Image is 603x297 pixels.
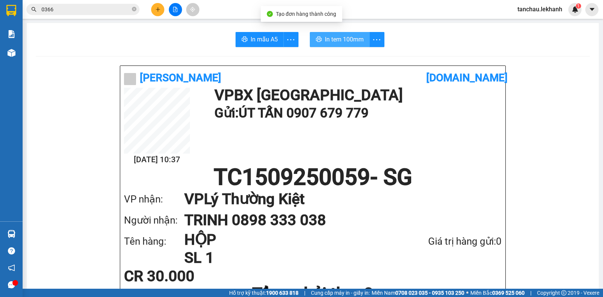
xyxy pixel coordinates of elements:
[124,269,249,284] div: CR 30.000
[124,192,184,207] div: VP nhận:
[6,24,83,34] div: HÙNG
[284,35,298,44] span: more
[577,3,580,9] span: 1
[266,290,298,296] strong: 1900 633 818
[184,210,487,231] h1: TRINH 0898 333 038
[251,35,278,44] span: In mẫu A5
[184,231,388,249] h1: HỘP
[186,3,199,16] button: aim
[572,6,579,13] img: icon-new-feature
[8,281,15,288] span: message
[466,291,468,294] span: ⚪️
[370,35,384,44] span: more
[311,289,370,297] span: Cung cấp máy in - giấy in:
[173,7,178,12] span: file-add
[6,49,84,58] div: 30.000
[132,7,136,11] span: close-circle
[124,166,502,189] h1: TC1509250059 - SG
[426,72,508,84] b: [DOMAIN_NAME]
[8,49,15,57] img: warehouse-icon
[325,35,364,44] span: In tem 100mm
[561,290,566,295] span: copyright
[214,88,498,103] h1: VP BX [GEOGRAPHIC_DATA]
[395,290,464,296] strong: 0708 023 035 - 0935 103 250
[88,24,153,35] div: 0917170579
[511,5,568,14] span: tanchau.lekhanh
[229,289,298,297] span: Hỗ trợ kỹ thuật:
[140,72,221,84] b: [PERSON_NAME]
[184,249,388,267] h1: SL 1
[8,264,15,271] span: notification
[8,230,15,238] img: warehouse-icon
[470,289,525,297] span: Miền Bắc
[169,3,182,16] button: file-add
[6,7,18,15] span: Gửi:
[530,289,531,297] span: |
[369,32,384,47] button: more
[214,103,498,123] h1: Gửi: ÚT TẤN 0907 679 779
[6,6,83,24] div: BX [GEOGRAPHIC_DATA]
[124,213,184,228] div: Người nhận:
[283,32,298,47] button: more
[124,154,190,166] h2: [DATE] 10:37
[8,30,15,38] img: solution-icon
[492,290,525,296] strong: 0369 525 060
[316,36,322,43] span: printer
[585,3,598,16] button: caret-down
[8,247,15,254] span: question-circle
[155,7,161,12] span: plus
[236,32,284,47] button: printerIn mẫu A5
[576,3,581,9] sup: 1
[388,234,502,249] div: Giá trị hàng gửi: 0
[184,189,487,210] h1: VP Lý Thường Kiệt
[267,11,273,17] span: check-circle
[88,7,106,15] span: Nhận:
[6,5,16,16] img: logo-vxr
[242,36,248,43] span: printer
[304,289,305,297] span: |
[276,11,336,17] span: Tạo đơn hàng thành công
[88,15,153,24] div: TUẤN
[31,7,37,12] span: search
[372,289,464,297] span: Miền Nam
[6,34,83,44] div: 0968453784
[41,5,130,14] input: Tìm tên, số ĐT hoặc mã đơn
[6,49,17,57] span: CR :
[88,6,153,15] div: An Sương
[190,7,195,12] span: aim
[589,6,595,13] span: caret-down
[124,234,184,249] div: Tên hàng:
[310,32,370,47] button: printerIn tem 100mm
[132,6,136,13] span: close-circle
[151,3,164,16] button: plus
